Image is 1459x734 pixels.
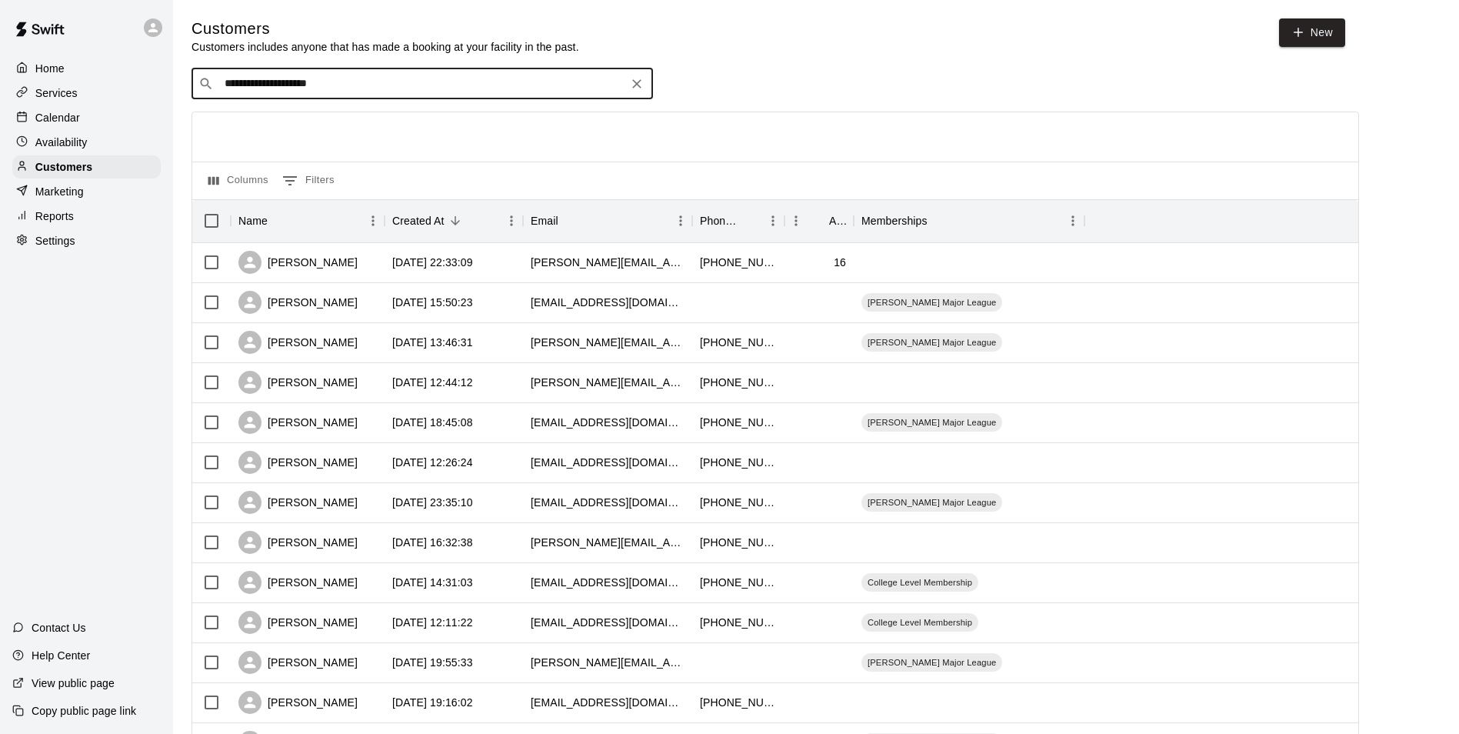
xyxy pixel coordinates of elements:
button: Sort [928,210,949,232]
div: +16154282277 [700,375,777,390]
div: [PERSON_NAME] [238,291,358,314]
button: Menu [1061,209,1084,232]
div: cbusha22@gmail.com [531,695,685,710]
p: Customers [35,159,92,175]
h5: Customers [192,18,579,39]
div: skfed@att.net [531,495,685,510]
div: jones.patrick92@yahoo.com [531,375,685,390]
div: aramosdc2014@gmail.com [531,615,685,630]
a: Reports [12,205,161,228]
a: Calendar [12,106,161,129]
div: 2025-09-09 12:44:12 [392,375,473,390]
div: Phone Number [700,199,740,242]
span: [PERSON_NAME] Major League [861,656,1002,669]
div: court518@yahoo.com [531,295,685,310]
button: Menu [669,209,692,232]
p: Marketing [35,184,84,199]
div: [PERSON_NAME] [238,651,358,674]
button: Menu [500,209,523,232]
button: Sort [558,210,580,232]
div: [PERSON_NAME] [238,611,358,634]
div: Search customers by name or email [192,68,653,99]
div: +16155138407 [700,335,777,350]
p: Customers includes anyone that has made a booking at your facility in the past. [192,39,579,55]
div: [PERSON_NAME] Major League [861,413,1002,432]
span: [PERSON_NAME] Major League [861,336,1002,349]
div: kennedy.winters20@gmail.com [531,255,685,270]
span: [PERSON_NAME] Major League [861,296,1002,309]
div: Phone Number [692,199,784,242]
div: +16155598383 [700,255,777,270]
div: 2025-09-06 14:31:03 [392,575,473,590]
button: Menu [761,209,784,232]
div: [PERSON_NAME] Major League [861,333,1002,352]
div: Age [829,199,846,242]
div: 2025-09-04 19:16:02 [392,695,473,710]
div: valariehenderson25@gmail.com [531,455,685,470]
span: College Level Membership [861,576,978,589]
div: +13363999352 [700,495,777,510]
div: thall@cchville.org [531,535,685,550]
a: Marketing [12,180,161,203]
p: Services [35,85,78,101]
span: College Level Membership [861,616,978,629]
div: Memberships [861,199,928,242]
div: +15862060337 [700,575,777,590]
div: Name [231,199,385,242]
div: 2025-09-06 12:11:22 [392,615,473,630]
div: Memberships [854,199,1084,242]
div: 2025-09-09 13:46:31 [392,335,473,350]
div: villagepub@rocketmail.com [531,415,685,430]
p: Settings [35,233,75,249]
div: Name [238,199,268,242]
div: College Level Membership [861,613,978,632]
p: Reports [35,209,74,224]
div: [PERSON_NAME] [238,491,358,514]
p: Home [35,61,65,76]
p: View public page [32,676,115,691]
button: Sort [740,210,761,232]
p: Availability [35,135,88,150]
div: [PERSON_NAME] [238,571,358,594]
div: [PERSON_NAME] Major League [861,653,1002,672]
p: Calendar [35,110,80,125]
a: Home [12,57,161,80]
div: +16153888496 [700,695,777,710]
div: Settings [12,229,161,252]
a: Customers [12,155,161,178]
div: College Level Membership [861,573,978,592]
div: amy@hankinslaw.com [531,335,685,350]
div: 2025-09-08 12:26:24 [392,455,473,470]
div: Created At [392,199,445,242]
div: [PERSON_NAME] [238,411,358,434]
button: Menu [784,209,808,232]
p: Help Center [32,648,90,663]
a: Services [12,82,161,105]
div: [PERSON_NAME] [238,451,358,474]
button: Menu [361,209,385,232]
div: [PERSON_NAME] [238,531,358,554]
a: Availability [12,131,161,154]
div: Age [784,199,854,242]
button: Show filters [278,168,338,193]
button: Select columns [205,168,272,193]
div: [PERSON_NAME] [238,251,358,274]
button: Sort [808,210,829,232]
div: hilarymaryniw@gmail.com [531,655,685,670]
div: 2025-09-08 18:45:08 [392,415,473,430]
p: Contact Us [32,620,86,636]
div: 2025-09-07 23:35:10 [392,495,473,510]
div: Email [531,199,558,242]
div: [PERSON_NAME] [238,371,358,394]
div: [PERSON_NAME] Major League [861,493,1002,512]
div: Email [523,199,692,242]
span: [PERSON_NAME] Major League [861,416,1002,429]
div: 2025-09-12 22:33:09 [392,255,473,270]
div: +18065779508 [700,615,777,630]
